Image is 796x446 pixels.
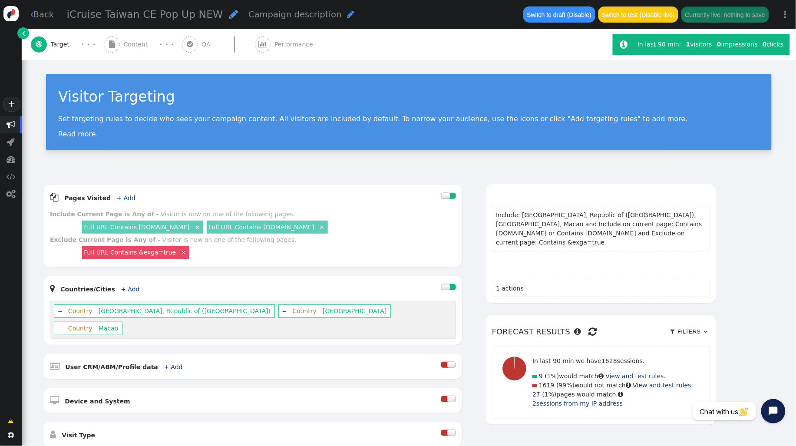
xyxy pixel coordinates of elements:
[60,286,115,293] b: Countries/Cities
[31,29,104,60] a:  Target · · ·
[50,398,144,405] a:  Device and System
[274,40,317,49] span: Performance
[667,325,710,339] a:  Filters 
[288,307,321,314] span: Country
[84,224,189,231] a: Full URL Contains [DOMAIN_NAME]
[50,195,149,202] a:  Pages Visited + Add
[8,432,14,438] span: 
[50,432,109,439] a:  Visit Type
[23,29,26,38] span: 
[492,264,710,275] h6: Presenting
[532,350,693,414] div: would match would not match pages would match.
[602,357,618,364] span: 1628
[717,41,757,48] span: impressions
[7,190,16,198] span: 
[598,7,679,22] button: Switch to test (Disable live)
[775,2,796,27] a: ⋮
[7,172,16,181] span: 
[121,286,139,293] a: + Add
[50,193,59,202] span: 
[670,329,674,334] span: 
[30,8,54,21] a: Back
[7,138,15,146] span: 
[618,391,623,397] span: 
[64,325,96,332] span: Country
[50,396,59,405] span: 
[161,211,295,218] div: Visitor is now on one of the following pages.
[637,40,684,49] div: In last 90 min:
[7,120,15,129] span: 
[248,10,342,20] span: Campaign description
[556,382,575,389] span: (99%)
[99,307,271,314] span: [GEOGRAPHIC_DATA], Republic of ([GEOGRAPHIC_DATA])
[58,130,98,138] a: Read more.
[2,413,20,428] a: 
[58,115,760,123] p: Set targeting rules to decide who sees your campaign content. All visitors are included by defaul...
[588,324,597,339] span: 
[50,286,154,293] a:  Countries/Cities + Add
[633,382,694,389] a: View and test rules.
[676,328,702,335] span: Filters
[182,29,255,60] a:  QA
[347,10,354,19] span: 
[58,86,760,108] div: Visitor Targeting
[17,27,29,39] a: 
[318,223,326,231] a: ×
[64,195,111,202] b: Pages Visited
[58,307,62,314] a: ‒
[180,248,188,256] a: ×
[124,40,152,49] span: Content
[58,325,62,332] a: ‒
[763,41,767,48] b: 0
[532,357,693,366] p: In last 90 min we have sessions.
[523,7,595,22] button: Switch to draft (Disable)
[62,432,95,439] b: Visit Type
[50,236,160,243] b: Exclude Current Page is Any of -
[104,29,182,60] a:  Content · · ·
[626,382,631,388] span: 
[542,391,557,398] span: (1%)
[255,29,333,60] a:  Performance
[30,10,33,19] span: 
[162,236,297,243] div: Visitor is now on one of the following pages.
[36,41,42,48] span: 
[532,400,536,407] span: 2
[704,329,707,334] span: 
[492,321,710,342] h6: Forecast results
[50,363,197,370] a:  User CRM/ABM/Profile data + Add
[67,8,223,20] span: iCruise Taiwan CE Pop Up NEW
[684,40,714,49] div: visitors
[763,41,783,48] span: clicks
[606,373,666,380] a: View and test rules.
[187,41,193,48] span: 
[8,416,14,425] span: 
[574,328,581,336] span: 
[3,6,19,21] img: logo-icon.svg
[259,41,267,48] span: 
[84,249,176,256] a: Full URL Contains &exga=true
[492,190,710,202] h6: Your campaign is targeting
[686,41,690,48] b: 1
[532,391,540,398] span: 27
[64,307,96,314] span: Country
[50,430,56,439] span: 
[3,97,19,112] a: +
[7,155,15,164] span: 
[201,40,214,49] span: QA
[117,195,135,202] a: + Add
[532,400,623,407] a: 2sessions from my IP address
[282,307,286,314] a: ‒
[208,224,314,231] a: Full URL Contains [DOMAIN_NAME]
[159,39,174,50] div: · · ·
[323,307,386,314] span: [GEOGRAPHIC_DATA]
[50,362,59,370] span: 
[496,285,524,292] span: 1 actions
[492,207,710,251] section: Include: [GEOGRAPHIC_DATA], Republic of ([GEOGRAPHIC_DATA]), [GEOGRAPHIC_DATA], Macao and Include...
[51,40,73,49] span: Target
[681,7,769,22] button: Currently live: nothing to save
[50,284,55,293] span: 
[65,363,158,370] b: User CRM/ABM/Profile data
[620,40,628,49] span: 
[545,373,559,380] span: (1%)
[717,41,721,48] b: 0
